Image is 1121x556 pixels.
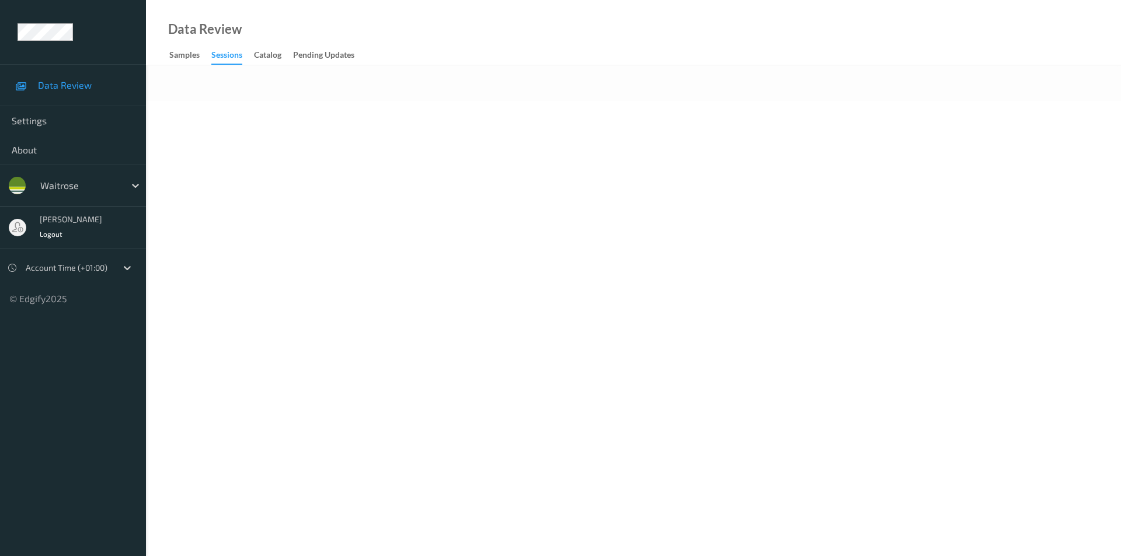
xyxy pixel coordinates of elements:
[211,49,242,65] div: Sessions
[211,47,254,65] a: Sessions
[293,49,354,64] div: Pending Updates
[293,47,366,64] a: Pending Updates
[169,47,211,64] a: Samples
[169,49,200,64] div: Samples
[254,47,293,64] a: Catalog
[168,23,242,35] div: Data Review
[254,49,281,64] div: Catalog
